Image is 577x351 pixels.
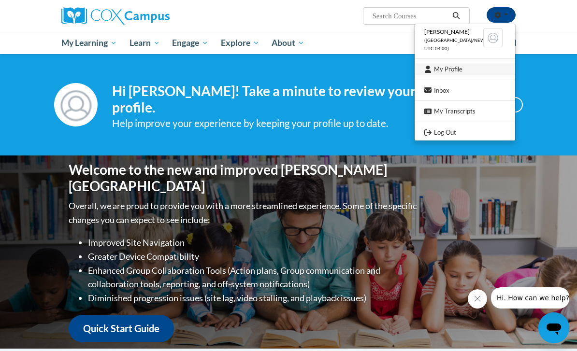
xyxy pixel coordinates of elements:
a: Inbox [415,84,515,97]
a: My Profile [415,63,515,75]
a: My Transcripts [415,105,515,117]
a: Logout [415,126,515,139]
iframe: Close message [468,289,487,309]
span: [PERSON_NAME] [424,28,470,35]
iframe: Button to launch messaging window [538,312,569,343]
iframe: Message from company [491,287,569,309]
span: ([GEOGRAPHIC_DATA]/New_York UTC-04:00) [424,38,500,51]
img: Learner Profile Avatar [483,28,503,47]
